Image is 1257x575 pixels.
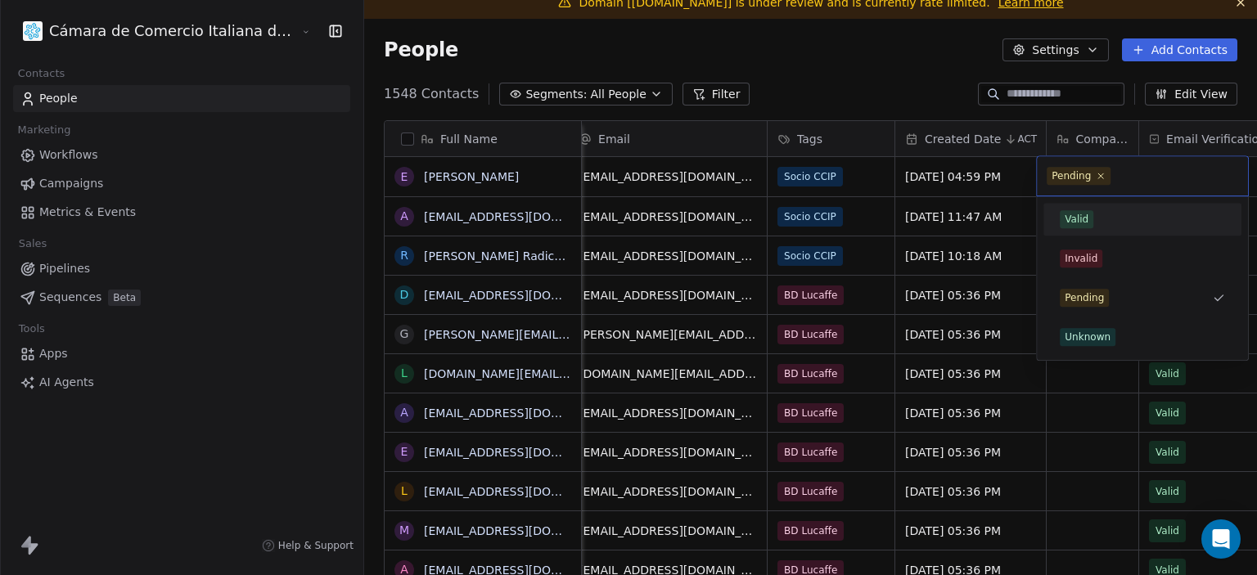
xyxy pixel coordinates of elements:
[1043,203,1241,353] div: Suggestions
[1065,212,1088,227] div: Valid
[1065,290,1104,305] div: Pending
[1065,330,1111,344] div: Unknown
[1052,168,1091,183] div: Pending
[1065,251,1097,266] div: Invalid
